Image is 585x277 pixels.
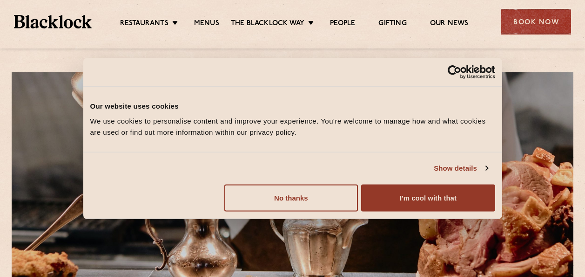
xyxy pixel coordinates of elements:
div: We use cookies to personalise content and improve your experience. You're welcome to manage how a... [90,115,495,138]
button: No thanks [224,184,358,211]
a: Show details [434,163,488,174]
div: Our website uses cookies [90,101,495,112]
a: People [330,19,355,29]
a: Our News [430,19,469,29]
a: Menus [194,19,219,29]
a: Restaurants [120,19,168,29]
a: Gifting [378,19,406,29]
a: The Blacklock Way [231,19,304,29]
div: Book Now [501,9,571,35]
a: Usercentrics Cookiebot - opens in a new window [414,65,495,79]
img: BL_Textured_Logo-footer-cropped.svg [14,15,92,28]
button: I'm cool with that [361,184,495,211]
